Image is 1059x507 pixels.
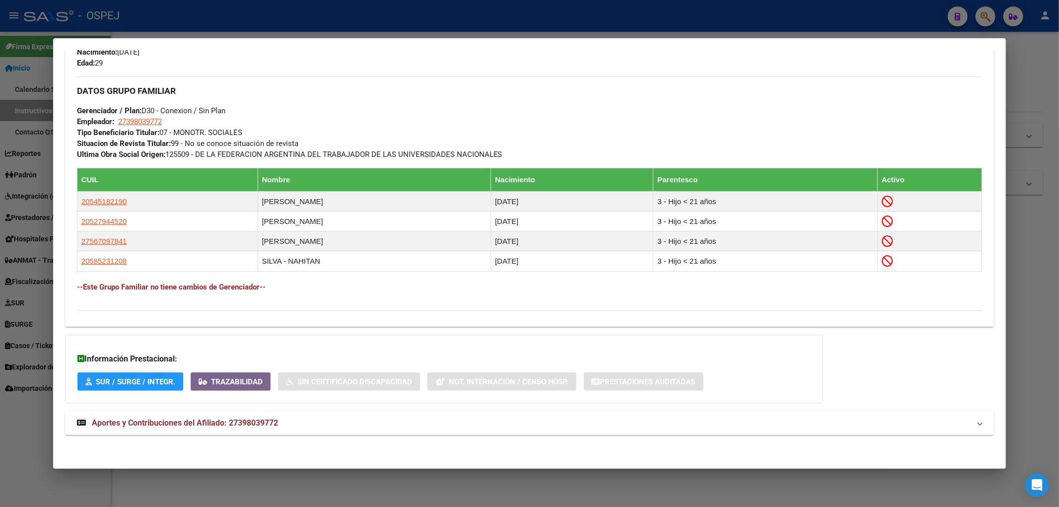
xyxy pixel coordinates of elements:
td: SILVA - NAHITAN [258,251,491,271]
th: Parentesco [653,168,878,191]
span: Prestaciones Auditadas [600,377,696,386]
span: 29 [77,59,103,68]
strong: Ultima Obra Social Origen: [77,150,165,159]
span: 125509 - DE LA FEDERACION ARGENTINA DEL TRABAJADOR DE LAS UNIVERSIDADES NACIONALES [77,150,502,159]
button: Trazabilidad [191,372,271,391]
button: SUR / SURGE / INTEGR. [77,372,183,391]
strong: Nacimiento: [77,48,117,57]
span: 20527944520 [81,217,127,225]
span: SUR / SURGE / INTEGR. [96,377,175,386]
td: 3 - Hijo < 21 años [653,251,878,271]
strong: Empleador: [77,117,114,126]
td: [DATE] [491,251,653,271]
span: 27567097841 [81,237,127,245]
button: Sin Certificado Discapacidad [278,372,420,391]
span: 07 - MONOTR. SOCIALES [77,128,242,137]
td: 3 - Hijo < 21 años [653,212,878,231]
strong: Edad: [77,59,95,68]
th: CUIL [77,168,258,191]
span: Trazabilidad [211,377,263,386]
td: [PERSON_NAME] [258,231,491,251]
td: [DATE] [491,231,653,251]
button: Not. Internacion / Censo Hosp. [427,372,576,391]
td: [DATE] [491,212,653,231]
strong: Situacion de Revista Titular: [77,139,171,148]
td: [DATE] [491,191,653,211]
span: D30 - Conexion / Sin Plan [77,106,225,115]
div: Open Intercom Messenger [1025,473,1049,497]
span: 27398039772 [118,117,162,126]
button: Prestaciones Auditadas [584,372,704,391]
mat-expansion-panel-header: Aportes y Contribuciones del Afiliado: 27398039772 [65,411,994,435]
span: Sin Certificado Discapacidad [297,377,412,386]
td: [PERSON_NAME] [258,212,491,231]
span: [DATE] [77,48,140,57]
td: 3 - Hijo < 21 años [653,231,878,251]
strong: Gerenciador / Plan: [77,106,141,115]
th: Activo [878,168,982,191]
h3: Información Prestacional: [77,353,811,365]
td: 3 - Hijo < 21 años [653,191,878,211]
span: Not. Internacion / Censo Hosp. [449,377,568,386]
h3: DATOS GRUPO FAMILIAR [77,85,983,96]
strong: Tipo Beneficiario Titular: [77,128,159,137]
span: 99 - No se conoce situación de revista [77,139,298,148]
span: 20545182190 [81,197,127,206]
th: Nacimiento [491,168,653,191]
span: 20585231208 [81,257,127,265]
td: [PERSON_NAME] [258,191,491,211]
th: Nombre [258,168,491,191]
span: Aportes y Contribuciones del Afiliado: 27398039772 [92,418,278,428]
h4: --Este Grupo Familiar no tiene cambios de Gerenciador-- [77,282,983,292]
